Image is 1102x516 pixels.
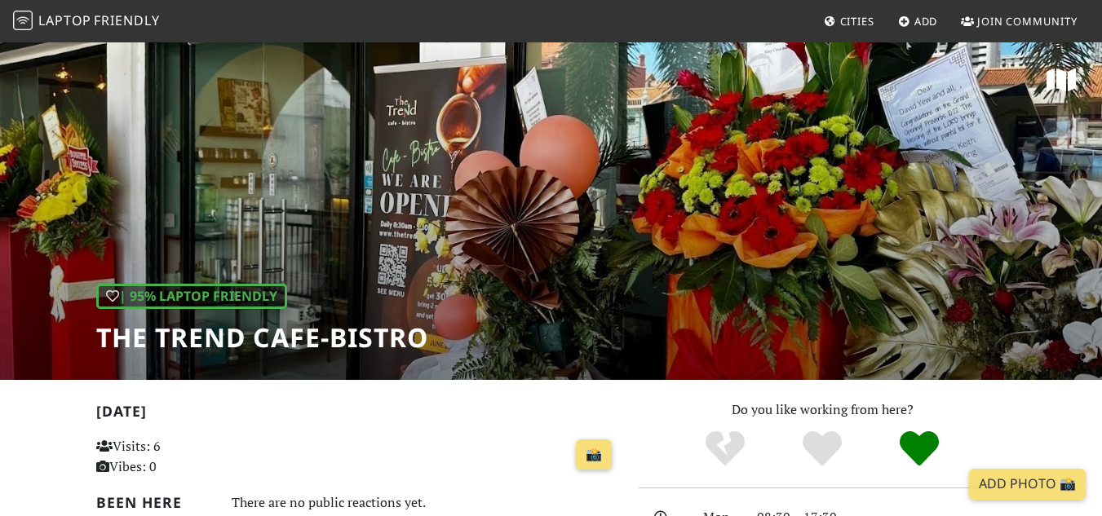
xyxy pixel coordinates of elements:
[13,11,33,30] img: LaptopFriendly
[774,429,871,470] div: Yes
[914,14,938,29] span: Add
[94,11,159,29] span: Friendly
[817,7,881,36] a: Cities
[96,403,619,426] h2: [DATE]
[576,439,612,470] a: 📸
[870,429,967,470] div: Definitely!
[840,14,874,29] span: Cities
[96,322,428,353] h1: The Trend cafe-bistro
[977,14,1078,29] span: Join Community
[232,491,619,514] div: There are no public reactions yet.
[639,399,1007,421] p: Do you like working from here?
[96,436,258,478] p: Visits: 6 Vibes: 0
[954,7,1084,36] a: Join Community
[96,494,212,511] h2: Been here
[969,469,1086,500] a: Add Photo 📸
[677,429,774,470] div: No
[38,11,91,29] span: Laptop
[96,284,287,310] div: | 95% Laptop Friendly
[13,7,160,36] a: LaptopFriendly LaptopFriendly
[892,7,945,36] a: Add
